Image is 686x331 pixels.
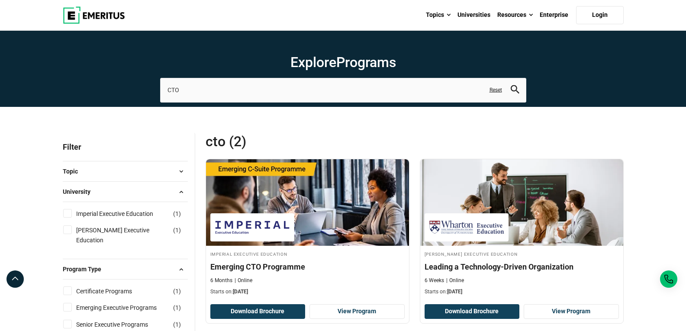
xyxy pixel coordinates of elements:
p: Online [235,277,252,284]
span: ( ) [173,303,181,312]
h4: Imperial Executive Education [210,250,405,257]
button: Download Brochure [210,304,306,319]
input: search-page [160,78,526,102]
span: Topic [63,167,85,176]
span: 1 [175,321,179,328]
a: [PERSON_NAME] Executive Education [76,225,187,245]
span: University [63,187,97,196]
button: Topic [63,165,188,178]
button: University [63,185,188,198]
img: Imperial Executive Education [215,218,290,237]
p: 6 Months [210,277,232,284]
a: Emerging Executive Programs [76,303,174,312]
a: Imperial Executive Education [76,209,171,219]
span: 1 [175,288,179,295]
p: Online [446,277,464,284]
span: 1 [175,304,179,311]
span: CTO (2) [206,133,415,150]
span: Program Type [63,264,108,274]
h1: Explore [160,54,526,71]
p: 6 Weeks [425,277,444,284]
span: 1 [175,227,179,234]
p: Starts on: [210,288,405,296]
a: View Program [309,304,405,319]
span: ( ) [173,209,181,219]
h4: Emerging CTO Programme [210,261,405,272]
button: Program Type [63,263,188,276]
img: Wharton Executive Education [429,218,504,237]
img: Leading a Technology-Driven Organization | Online Leadership Course [420,159,623,246]
span: ( ) [173,320,181,329]
a: Business Management Course by Imperial Executive Education - September 25, 2025 Imperial Executiv... [206,159,409,300]
h4: [PERSON_NAME] Executive Education [425,250,619,257]
a: Login [576,6,624,24]
span: 1 [175,210,179,217]
span: Programs [336,54,396,71]
a: Senior Executive Programs [76,320,165,329]
a: Reset search [490,87,502,94]
img: Emerging CTO Programme | Online Business Management Course [206,159,409,246]
a: View Program [524,304,619,319]
p: Filter [63,133,188,161]
a: Certificate Programs [76,286,149,296]
a: Leadership Course by Wharton Executive Education - September 30, 2025 Wharton Executive Education... [420,159,623,300]
a: search [511,87,519,96]
span: [DATE] [447,289,462,295]
span: [DATE] [233,289,248,295]
button: search [511,85,519,95]
span: ( ) [173,286,181,296]
span: ( ) [173,225,181,235]
button: Download Brochure [425,304,520,319]
h4: Leading a Technology-Driven Organization [425,261,619,272]
p: Starts on: [425,288,619,296]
